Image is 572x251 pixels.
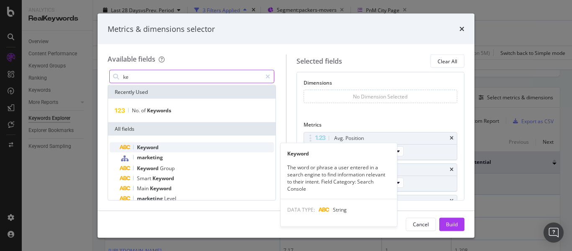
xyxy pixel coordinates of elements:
div: Available fields [108,54,155,64]
span: Group [160,165,175,172]
div: Open Intercom Messenger [544,223,564,243]
input: Search by field name [122,70,262,83]
button: Cancel [406,217,436,231]
button: Build [439,217,464,231]
span: No. [132,107,141,114]
button: Clear All [430,54,464,68]
div: Keyword [281,150,397,157]
div: times [459,23,464,34]
div: Cancel [413,220,429,228]
span: DATA TYPE: [287,206,315,213]
div: All fields [108,122,276,136]
span: Keyword [137,165,160,172]
span: Main [137,185,150,192]
div: Recently Used [108,85,276,99]
div: Metrics [304,121,458,132]
span: Keyword [150,185,172,192]
span: Smart [137,175,152,182]
div: Avg. PositiontimesOn Current PeriodAll Devices [304,132,458,160]
span: marketing [137,154,163,161]
span: Level [164,195,176,202]
div: No Dimension Selected [353,93,407,100]
div: times [450,135,453,140]
span: Keyword [137,144,159,151]
span: Keywords [147,107,171,114]
span: String [333,206,347,213]
div: The word or phrase a user entered in a search engine to find information relevant to their intent... [281,163,397,192]
span: Keyword [152,175,174,182]
div: Avg. Position [334,134,364,142]
div: Selected fields [296,56,342,66]
div: Metrics & dimensions selector [108,23,215,34]
span: of [141,107,147,114]
span: marketing [137,195,164,202]
div: Build [446,220,458,228]
div: times [450,167,453,172]
div: Dimensions [304,79,458,90]
div: modal [98,13,474,238]
div: times [450,198,453,203]
div: Clear All [438,57,457,65]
